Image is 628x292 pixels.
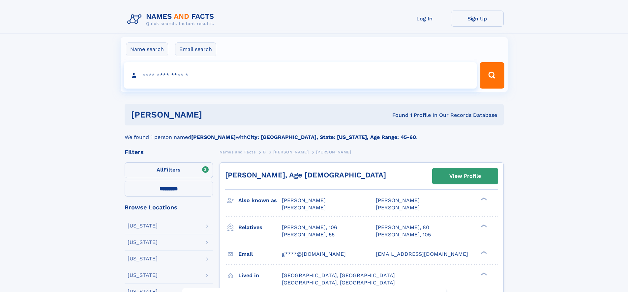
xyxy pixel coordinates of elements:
[273,148,309,156] a: [PERSON_NAME]
[449,169,481,184] div: View Profile
[376,204,420,211] span: [PERSON_NAME]
[128,256,158,261] div: [US_STATE]
[220,148,256,156] a: Names and Facts
[282,197,326,203] span: [PERSON_NAME]
[238,270,282,281] h3: Lived in
[263,148,266,156] a: B
[125,11,220,28] img: Logo Names and Facts
[297,112,497,119] div: Found 1 Profile In Our Records Database
[479,272,487,276] div: ❯
[128,223,158,228] div: [US_STATE]
[128,240,158,245] div: [US_STATE]
[282,231,335,238] a: [PERSON_NAME], 55
[282,272,395,279] span: [GEOGRAPHIC_DATA], [GEOGRAPHIC_DATA]
[479,224,487,228] div: ❯
[238,249,282,260] h3: Email
[247,134,416,140] b: City: [GEOGRAPHIC_DATA], State: [US_STATE], Age Range: 45-60
[238,195,282,206] h3: Also known as
[125,162,213,178] label: Filters
[131,111,297,119] h1: [PERSON_NAME]
[282,224,337,231] a: [PERSON_NAME], 106
[282,279,395,286] span: [GEOGRAPHIC_DATA], [GEOGRAPHIC_DATA]
[125,125,504,141] div: We found 1 person named with .
[282,204,326,211] span: [PERSON_NAME]
[273,150,309,154] span: [PERSON_NAME]
[433,168,498,184] a: View Profile
[479,250,487,254] div: ❯
[316,150,351,154] span: [PERSON_NAME]
[479,197,487,201] div: ❯
[263,150,266,154] span: B
[480,62,504,89] button: Search Button
[398,11,451,27] a: Log In
[125,204,213,210] div: Browse Locations
[376,251,468,257] span: [EMAIL_ADDRESS][DOMAIN_NAME]
[191,134,236,140] b: [PERSON_NAME]
[376,197,420,203] span: [PERSON_NAME]
[157,167,164,173] span: All
[225,171,386,179] a: [PERSON_NAME], Age [DEMOGRAPHIC_DATA]
[175,42,216,56] label: Email search
[376,231,431,238] a: [PERSON_NAME], 105
[125,149,213,155] div: Filters
[238,222,282,233] h3: Relatives
[126,42,168,56] label: Name search
[451,11,504,27] a: Sign Up
[124,62,477,89] input: search input
[376,224,429,231] a: [PERSON_NAME], 80
[128,273,158,278] div: [US_STATE]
